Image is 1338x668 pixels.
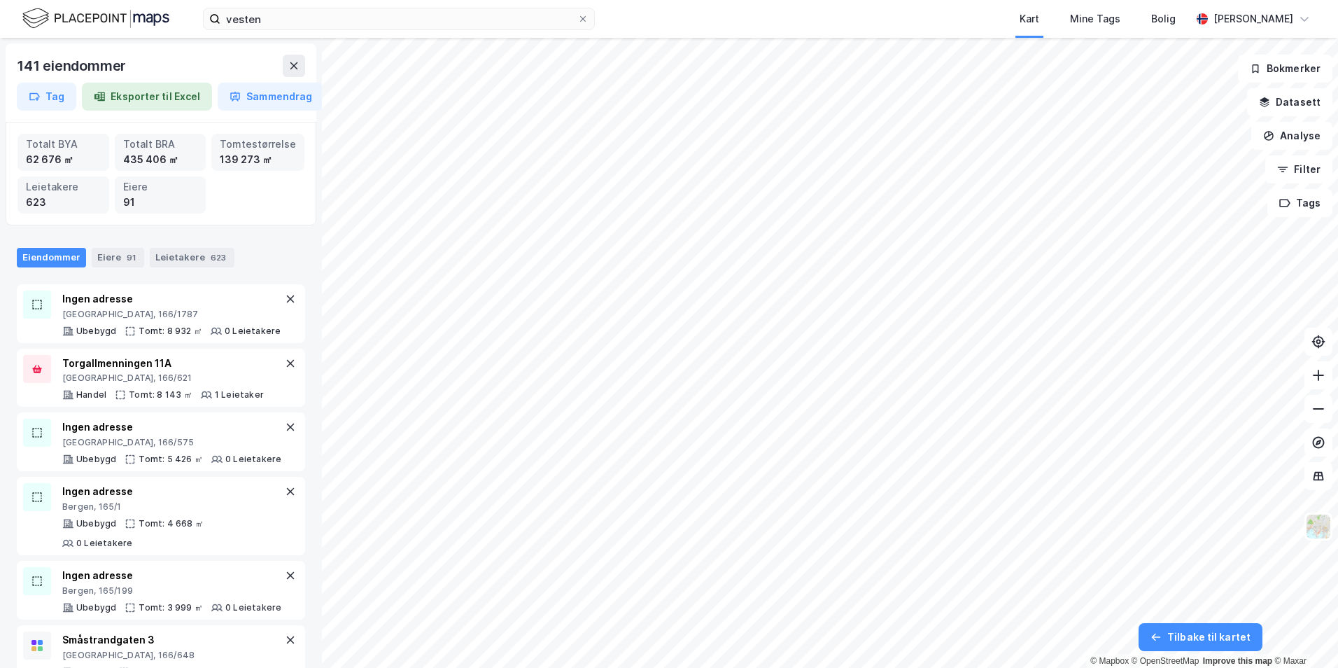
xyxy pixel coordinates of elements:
div: [GEOGRAPHIC_DATA], 166/1787 [62,309,281,320]
button: Analyse [1251,122,1332,150]
div: Ingen adresse [62,483,282,500]
div: Ingen adresse [62,419,281,436]
div: Bergen, 165/199 [62,585,281,597]
div: Ubebygd [76,602,116,613]
div: Ubebygd [76,326,116,337]
div: Handel [76,389,106,401]
a: OpenStreetMap [1132,656,1199,666]
button: Tag [17,83,76,111]
div: Tomt: 3 999 ㎡ [139,602,203,613]
div: Bergen, 165/1 [62,501,282,513]
div: Ingen adresse [62,567,281,584]
button: Tilbake til kartet [1139,623,1262,651]
div: Eiere [92,248,144,267]
div: Totalt BRA [123,137,198,152]
div: Ingen adresse [62,291,281,307]
div: 0 Leietakere [76,538,132,549]
div: 1 Leietaker [215,389,264,401]
div: [GEOGRAPHIC_DATA], 166/621 [62,373,264,384]
div: 0 Leietakere [225,326,281,337]
div: Tomt: 8 932 ㎡ [139,326,202,337]
img: logo.f888ab2527a4732fd821a326f86c7f29.svg [22,6,169,31]
div: [GEOGRAPHIC_DATA], 166/648 [62,650,279,661]
div: 623 [26,195,101,210]
div: Leietakere [26,179,101,195]
div: Leietakere [150,248,234,267]
button: Datasett [1247,88,1332,116]
div: Tomt: 5 426 ㎡ [139,454,203,465]
div: 435 406 ㎡ [123,152,198,167]
div: Eiendommer [17,248,86,267]
div: Bolig [1151,11,1176,27]
div: [GEOGRAPHIC_DATA], 166/575 [62,437,281,448]
div: Mine Tags [1070,11,1120,27]
div: Totalt BYA [26,137,101,152]
div: Ubebygd [76,518,116,529]
div: Tomtestørrelse [220,137,296,152]
a: Improve this map [1203,656,1272,666]
div: Torgallmenningen 11A [62,355,264,372]
a: Mapbox [1090,656,1129,666]
div: Kontrollprogram for chat [1268,601,1338,668]
div: 91 [123,195,198,210]
button: Sammendrag [218,83,324,111]
div: 139 273 ㎡ [220,152,296,167]
div: 623 [208,251,229,265]
div: Ubebygd [76,454,116,465]
input: Søk på adresse, matrikkel, gårdeiere, leietakere eller personer [220,8,577,29]
div: Tomt: 4 668 ㎡ [139,518,204,529]
div: Eiere [123,179,198,195]
div: Småstrandgaten 3 [62,632,279,648]
button: Bokmerker [1238,55,1332,83]
div: Tomt: 8 143 ㎡ [129,389,192,401]
div: 62 676 ㎡ [26,152,101,167]
iframe: Chat Widget [1268,601,1338,668]
div: [PERSON_NAME] [1213,11,1293,27]
button: Eksporter til Excel [82,83,212,111]
div: 0 Leietakere [225,602,281,613]
button: Tags [1267,189,1332,217]
div: 91 [124,251,139,265]
button: Filter [1265,155,1332,183]
div: 141 eiendommer [17,55,129,77]
div: Kart [1020,11,1039,27]
div: 0 Leietakere [225,454,281,465]
img: Z [1305,513,1332,540]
